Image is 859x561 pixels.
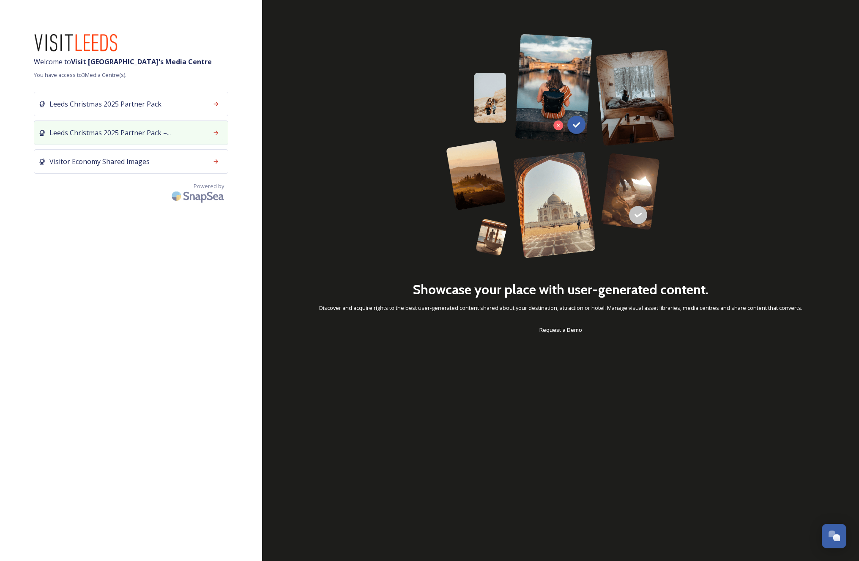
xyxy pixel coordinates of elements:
[169,186,228,206] img: SnapSea Logo
[34,149,228,178] a: Visitor Economy Shared Images
[34,71,228,79] span: You have access to 3 Media Centre(s).
[822,524,846,548] button: Open Chat
[194,182,224,190] span: Powered by
[446,34,675,258] img: 63b42ca75bacad526042e722_Group%20154-p-800.png
[319,304,802,312] span: Discover and acquire rights to the best user-generated content shared about your destination, att...
[539,326,582,334] span: Request a Demo
[71,57,212,66] strong: Visit [GEOGRAPHIC_DATA] 's Media Centre
[49,99,161,109] span: Leeds Christmas 2025 Partner Pack
[34,34,118,52] img: download%20(2).png
[49,156,150,167] span: Visitor Economy Shared Images
[34,92,228,120] a: Leeds Christmas 2025 Partner Pack
[49,128,171,138] span: Leeds Christmas 2025 Partner Pack –...
[539,325,582,335] a: Request a Demo
[413,279,709,300] h2: Showcase your place with user-generated content.
[34,120,228,149] a: Leeds Christmas 2025 Partner Pack –...
[34,57,228,67] span: Welcome to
